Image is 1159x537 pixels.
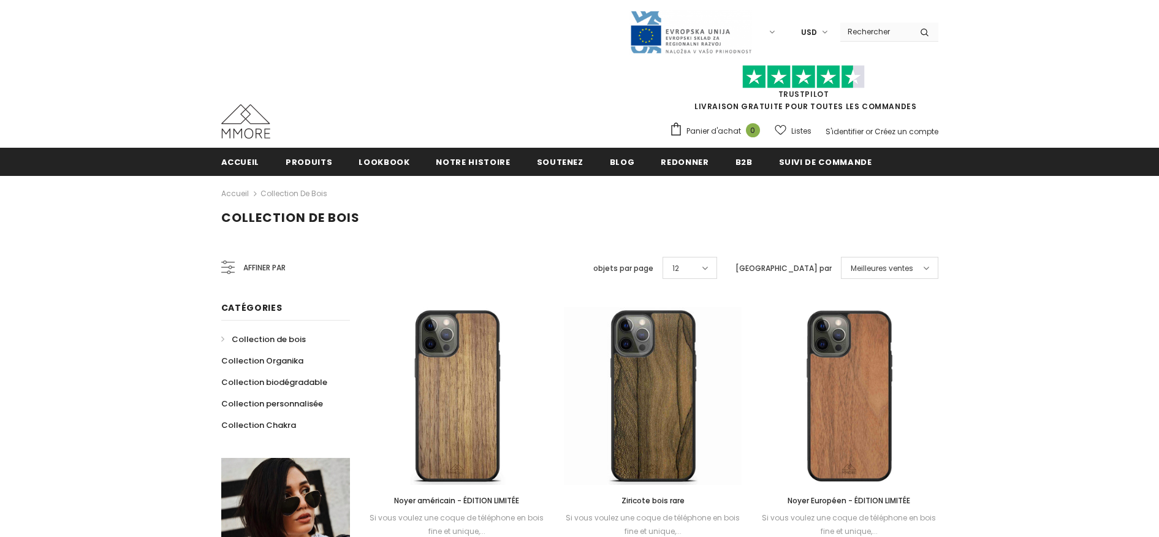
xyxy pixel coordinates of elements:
span: Collection biodégradable [221,376,327,388]
span: Suivi de commande [779,156,872,168]
a: Collection biodégradable [221,371,327,393]
span: Collection personnalisée [221,398,323,409]
span: Collection Organika [221,355,303,367]
a: Notre histoire [436,148,510,175]
span: Noyer Européen - ÉDITION LIMITÉE [788,495,910,506]
a: Collection de bois [221,329,306,350]
span: Collection Chakra [221,419,296,431]
span: Notre histoire [436,156,510,168]
img: Faites confiance aux étoiles pilotes [742,65,865,89]
a: Listes [775,120,811,142]
span: Blog [610,156,635,168]
a: Noyer américain - ÉDITION LIMITÉE [368,494,546,508]
a: Collection de bois [260,188,327,199]
span: Affiner par [243,261,286,275]
span: Collection de bois [232,333,306,345]
span: 0 [746,123,760,137]
a: TrustPilot [778,89,829,99]
a: Collection Organika [221,350,303,371]
span: Produits [286,156,332,168]
a: Blog [610,148,635,175]
span: 12 [672,262,679,275]
a: Accueil [221,148,260,175]
span: soutenez [537,156,583,168]
span: Ziricote bois rare [621,495,685,506]
span: LIVRAISON GRATUITE POUR TOUTES LES COMMANDES [669,70,938,112]
a: Créez un compte [875,126,938,137]
img: Cas MMORE [221,104,270,139]
span: Catégories [221,302,283,314]
a: Javni Razpis [629,26,752,37]
a: Ziricote bois rare [564,494,742,508]
a: Panier d'achat 0 [669,122,766,140]
a: Collection Chakra [221,414,296,436]
a: Accueil [221,186,249,201]
span: Meilleures ventes [851,262,913,275]
a: B2B [735,148,753,175]
a: Noyer Européen - ÉDITION LIMITÉE [760,494,938,508]
a: Collection personnalisée [221,393,323,414]
a: S'identifier [826,126,864,137]
span: or [865,126,873,137]
label: [GEOGRAPHIC_DATA] par [735,262,832,275]
input: Search Site [840,23,911,40]
span: Panier d'achat [686,125,741,137]
span: USD [801,26,817,39]
a: Suivi de commande [779,148,872,175]
label: objets par page [593,262,653,275]
img: Javni Razpis [629,10,752,55]
span: Noyer américain - ÉDITION LIMITÉE [394,495,519,506]
span: Redonner [661,156,709,168]
a: Produits [286,148,332,175]
span: Accueil [221,156,260,168]
span: Collection de bois [221,209,360,226]
a: Redonner [661,148,709,175]
span: Lookbook [359,156,409,168]
a: Lookbook [359,148,409,175]
span: Listes [791,125,811,137]
span: B2B [735,156,753,168]
a: soutenez [537,148,583,175]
